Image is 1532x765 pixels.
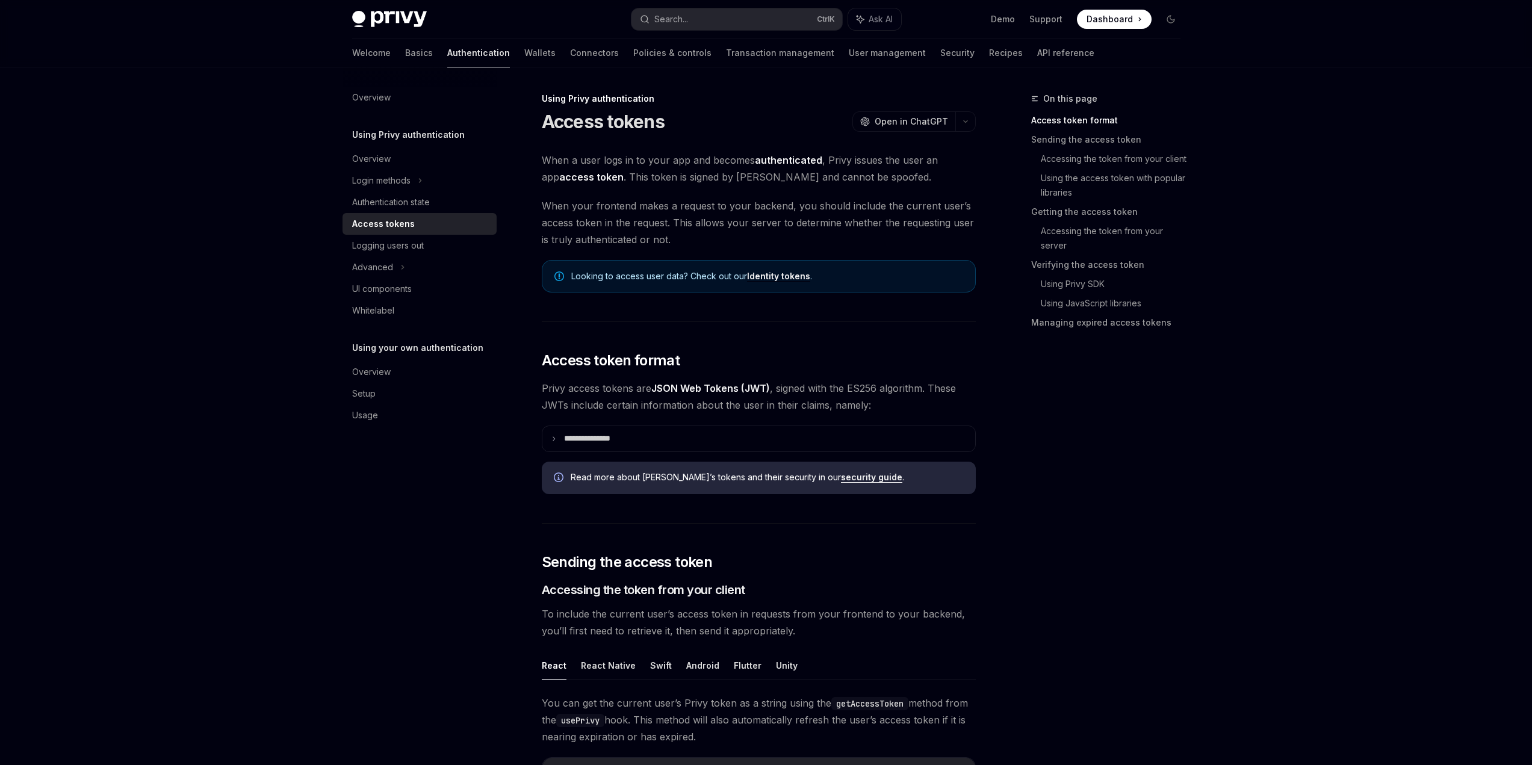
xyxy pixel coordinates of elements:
[1031,111,1190,130] a: Access token format
[1041,149,1190,169] a: Accessing the token from your client
[1041,169,1190,202] a: Using the access token with popular libraries
[1041,294,1190,313] a: Using JavaScript libraries
[1031,313,1190,332] a: Managing expired access tokens
[817,14,835,24] span: Ctrl K
[631,8,842,30] button: Search...CtrlK
[831,697,908,710] code: getAccessToken
[991,13,1015,25] a: Demo
[343,87,497,108] a: Overview
[542,152,976,185] span: When a user logs in to your app and becomes , Privy issues the user an app . This token is signed...
[352,11,427,28] img: dark logo
[554,472,566,485] svg: Info
[542,581,745,598] span: Accessing the token from your client
[1043,91,1097,106] span: On this page
[848,8,901,30] button: Ask AI
[352,238,424,253] div: Logging users out
[581,651,636,680] button: React Native
[849,39,926,67] a: User management
[1029,13,1062,25] a: Support
[554,271,564,281] svg: Note
[542,651,566,680] button: React
[352,282,412,296] div: UI components
[352,217,415,231] div: Access tokens
[1041,274,1190,294] a: Using Privy SDK
[352,386,376,401] div: Setup
[542,111,665,132] h1: Access tokens
[352,173,411,188] div: Login methods
[343,278,497,300] a: UI components
[869,13,893,25] span: Ask AI
[352,365,391,379] div: Overview
[542,695,976,745] span: You can get the current user’s Privy token as a string using the method from the hook. This metho...
[559,171,624,183] strong: access token
[343,191,497,213] a: Authentication state
[542,553,713,572] span: Sending the access token
[571,471,964,483] span: Read more about [PERSON_NAME]’s tokens and their security in our .
[654,12,688,26] div: Search...
[352,195,430,209] div: Authentication state
[1161,10,1180,29] button: Toggle dark mode
[542,197,976,248] span: When your frontend makes a request to your backend, you should include the current user’s access ...
[726,39,834,67] a: Transaction management
[343,148,497,170] a: Overview
[542,93,976,105] div: Using Privy authentication
[570,39,619,67] a: Connectors
[343,361,497,383] a: Overview
[1031,202,1190,221] a: Getting the access token
[841,472,902,483] a: security guide
[343,235,497,256] a: Logging users out
[747,271,810,282] a: Identity tokens
[542,351,680,370] span: Access token format
[989,39,1023,67] a: Recipes
[734,651,761,680] button: Flutter
[343,383,497,404] a: Setup
[352,39,391,67] a: Welcome
[556,714,604,727] code: usePrivy
[651,382,770,395] a: JSON Web Tokens (JWT)
[542,605,976,639] span: To include the current user’s access token in requests from your frontend to your backend, you’ll...
[352,90,391,105] div: Overview
[776,651,798,680] button: Unity
[352,152,391,166] div: Overview
[1031,130,1190,149] a: Sending the access token
[352,341,483,355] h5: Using your own authentication
[352,303,394,318] div: Whitelabel
[352,408,378,423] div: Usage
[940,39,975,67] a: Security
[447,39,510,67] a: Authentication
[1077,10,1152,29] a: Dashboard
[1087,13,1133,25] span: Dashboard
[755,154,822,166] strong: authenticated
[343,404,497,426] a: Usage
[542,380,976,413] span: Privy access tokens are , signed with the ES256 algorithm. These JWTs include certain information...
[875,116,948,128] span: Open in ChatGPT
[352,260,393,274] div: Advanced
[343,300,497,321] a: Whitelabel
[1037,39,1094,67] a: API reference
[343,213,497,235] a: Access tokens
[650,651,672,680] button: Swift
[686,651,719,680] button: Android
[352,128,465,142] h5: Using Privy authentication
[571,270,963,282] span: Looking to access user data? Check out our .
[852,111,955,132] button: Open in ChatGPT
[633,39,712,67] a: Policies & controls
[1031,255,1190,274] a: Verifying the access token
[405,39,433,67] a: Basics
[524,39,556,67] a: Wallets
[1041,221,1190,255] a: Accessing the token from your server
